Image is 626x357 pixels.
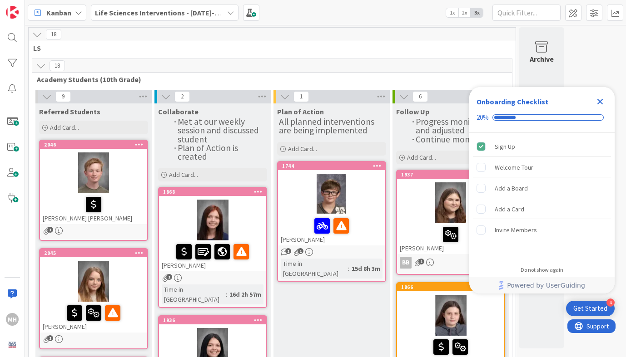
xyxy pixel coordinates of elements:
[474,277,610,293] a: Powered by UserGuiding
[55,91,71,102] span: 9
[281,259,348,279] div: Time in [GEOGRAPHIC_DATA]
[40,249,147,257] div: 2045
[288,145,317,153] span: Add Card...
[495,225,537,235] div: Invite Members
[50,60,65,71] span: 18
[44,250,147,256] div: 2045
[285,248,291,254] span: 1
[469,133,615,260] div: Checklist items
[158,107,199,116] span: Collaborate
[396,170,505,275] a: 1937[PERSON_NAME]BB
[507,280,585,291] span: Powered by UserGuiding
[401,284,504,290] div: 1866
[446,8,458,17] span: 1x
[416,134,495,145] span: Continue monitoring
[37,75,501,84] span: Academy Students (10th Grade)
[397,171,504,179] div: 1937
[412,91,428,102] span: 6
[349,264,383,274] div: 15d 8h 3m
[477,96,548,107] div: Onboarding Checklist
[492,5,561,21] input: Quick Filter...
[33,44,504,53] span: LS
[6,338,19,351] img: avatar
[19,1,41,12] span: Support
[473,137,611,156] div: Sign Up is complete.
[40,141,147,224] div: 2046[PERSON_NAME] [PERSON_NAME]
[40,193,147,224] div: [PERSON_NAME] [PERSON_NAME]
[40,249,147,333] div: 2045[PERSON_NAME]
[471,8,483,17] span: 3x
[401,171,504,178] div: 1937
[278,162,385,245] div: 1744[PERSON_NAME]
[44,142,147,148] div: 2046
[174,91,190,102] span: 2
[298,248,303,254] span: 1
[473,178,611,198] div: Add a Board is incomplete.
[278,162,385,170] div: 1744
[397,171,504,254] div: 1937[PERSON_NAME]
[521,266,563,274] div: Do not show again
[163,317,266,323] div: 1936
[495,141,515,152] div: Sign Up
[477,113,607,122] div: Checklist progress: 20%
[458,8,471,17] span: 2x
[397,223,504,254] div: [PERSON_NAME]
[163,189,266,195] div: 1868
[46,7,71,18] span: Kanban
[162,284,226,304] div: Time in [GEOGRAPHIC_DATA]
[39,107,100,116] span: Referred Students
[95,8,236,17] b: Life Sciences Interventions - [DATE]-[DATE]
[47,335,53,341] span: 1
[418,259,424,264] span: 1
[159,188,266,271] div: 1868[PERSON_NAME]
[178,142,240,162] span: Plan of Action is created
[278,215,385,245] div: [PERSON_NAME]
[277,161,386,282] a: 1744[PERSON_NAME]Time in [GEOGRAPHIC_DATA]:15d 8h 3m
[477,113,489,122] div: 20%
[279,116,376,136] span: All planned interventions are being implemented
[473,220,611,240] div: Invite Members is incomplete.
[495,162,533,173] div: Welcome Tour
[159,188,266,196] div: 1868
[469,277,615,293] div: Footer
[277,107,324,116] span: Plan of Action
[166,274,172,280] span: 1
[6,313,19,326] div: MH
[469,87,615,293] div: Checklist Container
[407,153,436,161] span: Add Card...
[293,91,309,102] span: 1
[39,140,148,241] a: 2046[PERSON_NAME] [PERSON_NAME]
[40,141,147,149] div: 2046
[159,240,266,271] div: [PERSON_NAME]
[39,248,148,349] a: 2045[PERSON_NAME]
[46,29,61,40] span: 18
[6,6,19,19] img: Visit kanbanzone.com
[400,257,412,269] div: BB
[348,264,349,274] span: :
[416,116,493,136] span: Progress monitored and adjusted
[158,187,267,308] a: 1868[PERSON_NAME]Time in [GEOGRAPHIC_DATA]:16d 2h 57m
[473,157,611,177] div: Welcome Tour is incomplete.
[397,283,504,291] div: 1866
[473,199,611,219] div: Add a Card is incomplete.
[495,204,524,215] div: Add a Card
[396,107,429,116] span: Follow Up
[397,257,504,269] div: BB
[573,304,607,313] div: Get Started
[50,123,79,132] span: Add Card...
[178,116,261,145] span: Met at our weekly session and discussed student
[40,302,147,333] div: [PERSON_NAME]
[495,183,528,194] div: Add a Board
[226,289,227,299] span: :
[227,289,263,299] div: 16d 2h 57m
[593,94,607,109] div: Close Checklist
[282,163,385,169] div: 1744
[47,227,53,233] span: 1
[159,316,266,324] div: 1936
[530,54,554,64] div: Archive
[606,298,615,307] div: 4
[169,171,198,179] span: Add Card...
[566,301,615,316] div: Open Get Started checklist, remaining modules: 4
